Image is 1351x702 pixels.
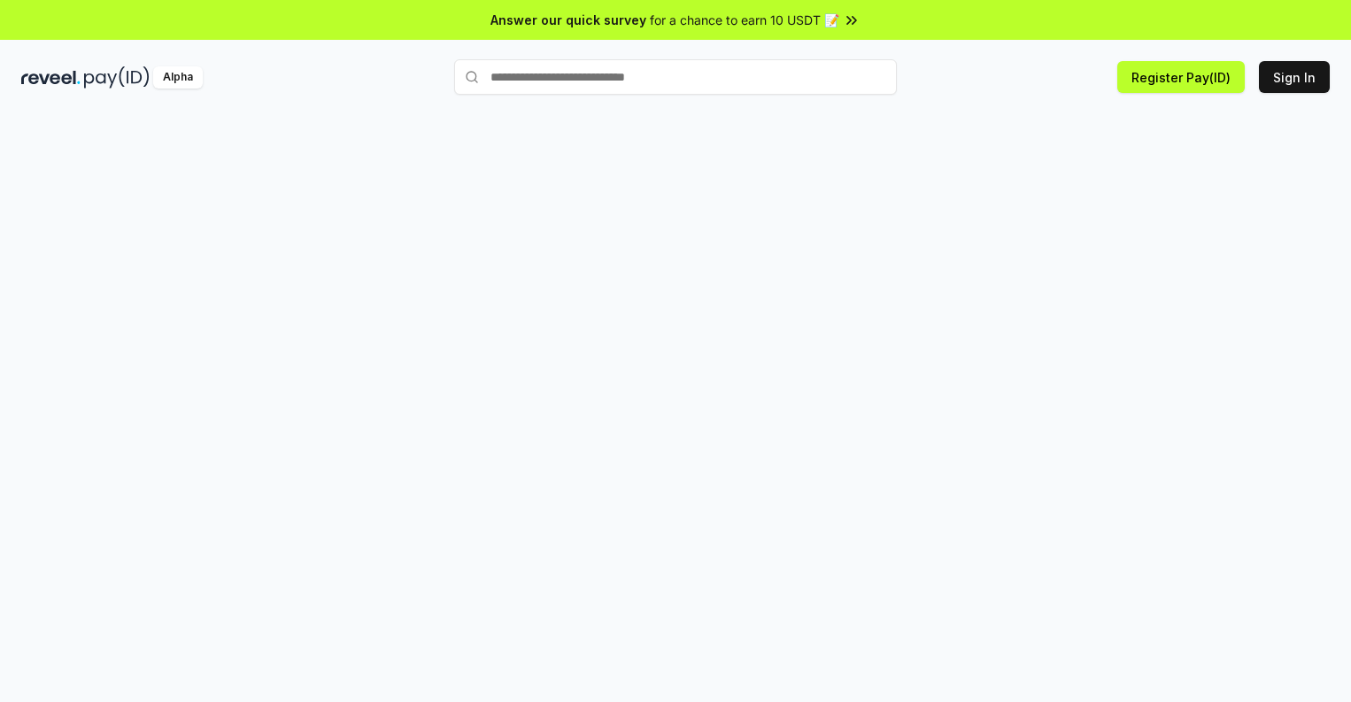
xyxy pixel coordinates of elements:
[153,66,203,89] div: Alpha
[650,11,839,29] span: for a chance to earn 10 USDT 📝
[21,66,81,89] img: reveel_dark
[84,66,150,89] img: pay_id
[1117,61,1245,93] button: Register Pay(ID)
[1259,61,1330,93] button: Sign In
[490,11,646,29] span: Answer our quick survey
